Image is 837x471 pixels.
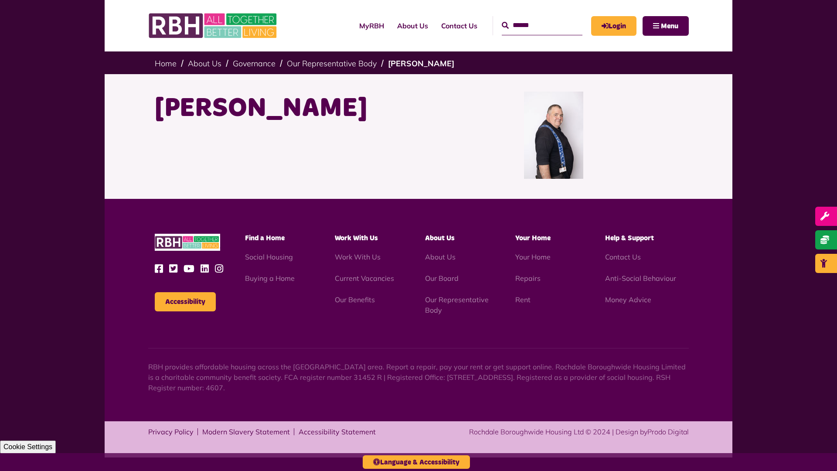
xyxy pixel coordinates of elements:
a: Your Home [515,253,551,261]
p: RBH provides affordable housing across the [GEOGRAPHIC_DATA] area. Report a repair, pay your rent... [148,362,689,393]
a: MyRBH [591,16,636,36]
a: Our Benefits [335,295,375,304]
a: Home [155,58,177,68]
a: Contact Us [435,14,484,38]
a: Rent [515,295,531,304]
a: Modern Slavery Statement [202,428,290,435]
a: [PERSON_NAME] [388,58,454,68]
img: RBH [148,9,279,43]
a: Prodo Digital [647,427,689,436]
a: Contact Us [605,253,641,261]
span: Your Home [515,235,551,242]
a: Social Housing [245,253,293,261]
a: Our Representative Body [287,58,377,68]
img: John McDermott [524,92,583,179]
button: Accessibility [155,292,216,311]
span: Menu [661,23,678,30]
img: RBH [155,234,220,251]
a: Current Vacancies [335,274,394,283]
div: Rochdale Boroughwide Housing Ltd © 2024 | Design by [469,427,689,437]
a: Privacy Policy [148,428,194,435]
a: Anti-Social Behaviour [605,274,676,283]
a: About Us [188,58,221,68]
a: Our Representative Body [425,295,489,314]
a: About Us [391,14,435,38]
a: Buying a Home [245,274,295,283]
a: Our Board [425,274,459,283]
button: Navigation [643,16,689,36]
span: Work With Us [335,235,378,242]
a: Money Advice [605,295,651,304]
span: Find a Home [245,235,285,242]
a: Work With Us [335,253,381,261]
a: Governance [233,58,276,68]
iframe: Netcall Web Assistant for live chat [798,432,837,471]
a: MyRBH [353,14,391,38]
a: About Us [425,253,456,261]
button: Language & Accessibility [363,455,470,469]
span: Help & Support [605,235,654,242]
h1: [PERSON_NAME] [155,92,412,126]
span: About Us [425,235,455,242]
a: Repairs [515,274,541,283]
a: Accessibility Statement [299,428,376,435]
